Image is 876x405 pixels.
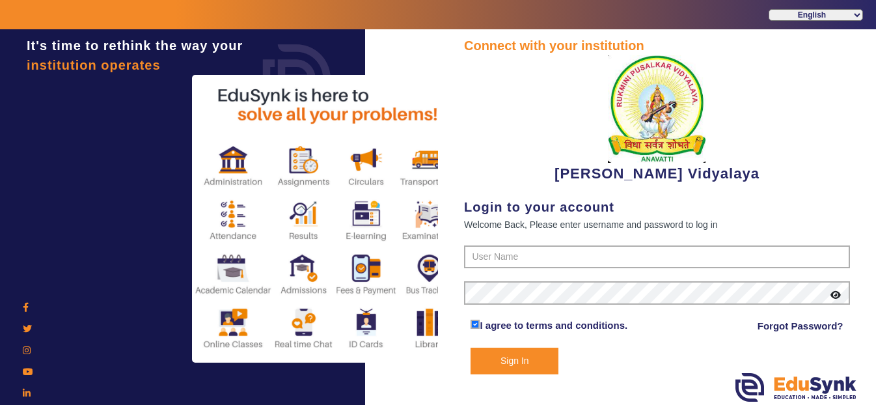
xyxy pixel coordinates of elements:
img: 1f9ccde3-ca7c-4581-b515-4fcda2067381 [608,55,705,163]
div: Connect with your institution [464,36,850,55]
span: It's time to rethink the way your [27,38,243,53]
div: [PERSON_NAME] Vidyalaya [464,55,850,184]
img: edusynk.png [735,373,856,402]
div: Welcome Back, Please enter username and password to log in [464,217,850,232]
img: login.png [248,29,346,127]
input: User Name [464,245,850,269]
div: Login to your account [464,197,850,217]
a: I agree to terms and conditions. [480,320,627,331]
span: institution operates [27,58,161,72]
a: Forgot Password? [758,318,843,334]
img: login2.png [192,75,465,363]
button: Sign In [471,348,558,374]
